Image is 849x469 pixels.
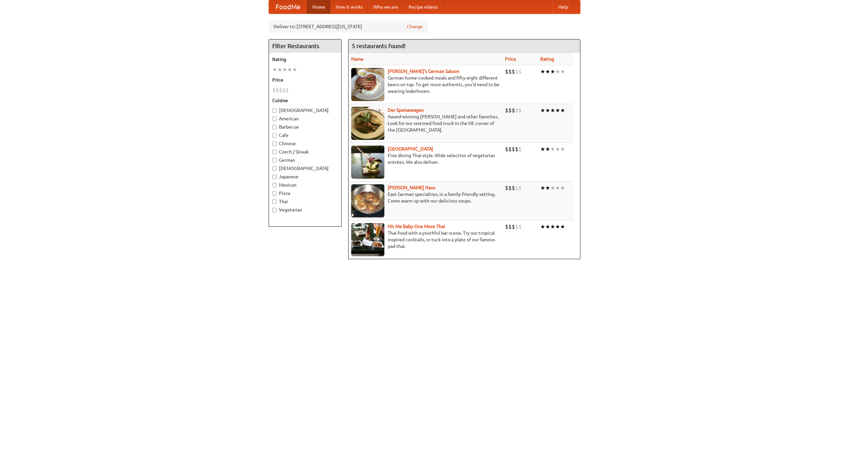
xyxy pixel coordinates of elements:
li: ★ [555,184,560,192]
a: Recipe videos [403,0,443,14]
input: Barbecue [272,125,277,129]
input: Japanese [272,175,277,179]
li: $ [505,146,508,153]
a: FoodMe [269,0,307,14]
li: $ [515,68,518,75]
div: Deliver to: [STREET_ADDRESS][US_STATE] [269,21,428,32]
label: American [272,115,338,122]
li: $ [518,146,522,153]
li: ★ [277,66,282,73]
li: ★ [282,66,287,73]
h5: Rating [272,56,338,63]
p: East German specialties, in a family-friendly setting. Come warm up with our delicious soups. [351,191,500,204]
a: Name [351,56,363,62]
input: Czech / Slovak [272,150,277,154]
input: [DEMOGRAPHIC_DATA] [272,108,277,113]
li: ★ [555,107,560,114]
li: $ [518,223,522,230]
li: $ [512,146,515,153]
li: ★ [550,107,555,114]
label: Chinese [272,140,338,147]
li: ★ [540,184,545,192]
input: Chinese [272,142,277,146]
li: $ [286,87,289,94]
img: esthers.jpg [351,68,384,101]
a: Who we are [368,0,403,14]
a: Rating [540,56,554,62]
li: ★ [555,68,560,75]
li: ★ [545,184,550,192]
p: Thai food with a youthful bar scene. Try our tropical inspired cocktails, or tuck into a plate of... [351,230,500,250]
a: [PERSON_NAME] Haus [388,185,435,190]
label: [DEMOGRAPHIC_DATA] [272,165,338,172]
input: Vegetarian [272,208,277,212]
img: babythai.jpg [351,223,384,256]
li: ★ [545,68,550,75]
li: $ [515,184,518,192]
li: ★ [560,107,565,114]
a: How it works [330,0,368,14]
label: Cafe [272,132,338,139]
a: Change [407,23,423,30]
li: ★ [560,68,565,75]
li: ★ [545,107,550,114]
img: speisewagen.jpg [351,107,384,140]
input: Thai [272,200,277,204]
label: Mexican [272,182,338,188]
li: ★ [550,223,555,230]
label: Barbecue [272,124,338,130]
label: Vegetarian [272,206,338,213]
p: Award-winning [PERSON_NAME] and other favorites. Look for our restored food truck in the NE corne... [351,113,500,133]
a: [GEOGRAPHIC_DATA] [388,146,433,151]
li: $ [515,107,518,114]
li: $ [505,184,508,192]
li: $ [508,68,512,75]
li: $ [518,107,522,114]
a: Home [307,0,330,14]
li: $ [282,87,286,94]
li: ★ [550,184,555,192]
li: $ [518,184,522,192]
a: Help [553,0,573,14]
ng-pluralize: 5 restaurants found! [352,43,406,49]
img: satay.jpg [351,146,384,179]
li: $ [508,184,512,192]
li: $ [272,87,276,94]
li: ★ [550,146,555,153]
img: kohlhaus.jpg [351,184,384,217]
label: German [272,157,338,163]
h5: Price [272,77,338,83]
li: ★ [560,223,565,230]
li: $ [512,107,515,114]
a: Hit Me Baby One More Thai [388,224,445,229]
li: ★ [272,66,277,73]
li: $ [508,146,512,153]
li: $ [512,223,515,230]
label: [DEMOGRAPHIC_DATA] [272,107,338,114]
li: $ [512,184,515,192]
li: ★ [540,146,545,153]
li: ★ [287,66,292,73]
li: $ [276,87,279,94]
li: $ [515,223,518,230]
li: $ [515,146,518,153]
label: Czech / Slovak [272,148,338,155]
p: German home-cooked meals and fifty-eight different beers on tap. To get more authentic, you'd nee... [351,75,500,94]
input: Mexican [272,183,277,187]
h4: Filter Restaurants [269,39,341,53]
li: ★ [560,184,565,192]
label: Japanese [272,173,338,180]
input: Pizza [272,191,277,196]
label: Thai [272,198,338,205]
li: ★ [550,68,555,75]
li: $ [505,107,508,114]
li: $ [508,107,512,114]
a: [PERSON_NAME]'s German Saloon [388,69,459,74]
h5: Cuisine [272,97,338,104]
li: ★ [555,223,560,230]
li: $ [518,68,522,75]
